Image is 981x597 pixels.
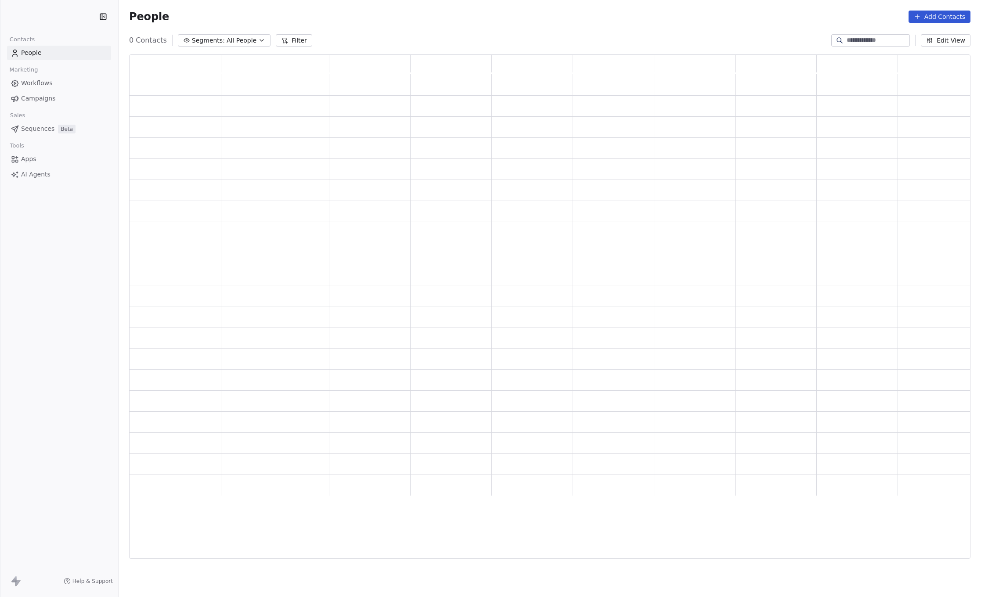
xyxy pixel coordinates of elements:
a: Apps [7,152,111,166]
span: Help & Support [72,578,113,585]
span: 0 Contacts [129,35,167,46]
span: AI Agents [21,170,50,179]
span: Sequences [21,124,54,133]
span: People [129,10,169,23]
span: Segments: [192,36,225,45]
span: Marketing [6,63,42,76]
span: Apps [21,155,36,164]
span: Campaigns [21,94,55,103]
span: Contacts [6,33,39,46]
span: People [21,48,42,58]
a: Campaigns [7,91,111,106]
span: Sales [6,109,29,122]
a: Help & Support [64,578,113,585]
div: grid [130,74,979,559]
span: Beta [58,125,76,133]
a: People [7,46,111,60]
a: AI Agents [7,167,111,182]
button: Filter [276,34,312,47]
button: Edit View [921,34,970,47]
span: All People [227,36,256,45]
span: Workflows [21,79,53,88]
a: Workflows [7,76,111,90]
span: Tools [6,139,28,152]
a: SequencesBeta [7,122,111,136]
button: Add Contacts [909,11,970,23]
